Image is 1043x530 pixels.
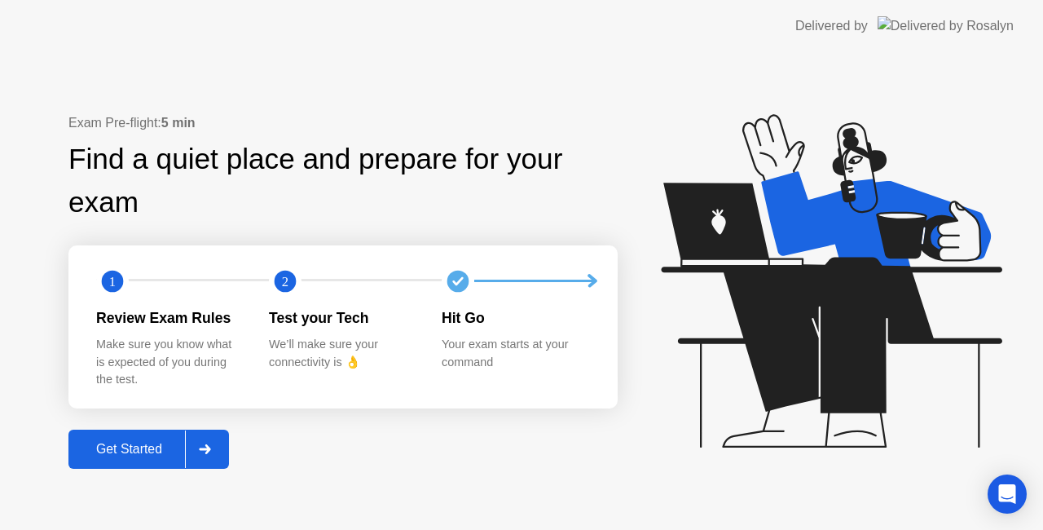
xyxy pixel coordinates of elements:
[878,16,1014,35] img: Delivered by Rosalyn
[442,336,588,371] div: Your exam starts at your command
[269,307,416,329] div: Test your Tech
[109,273,116,289] text: 1
[282,273,288,289] text: 2
[161,116,196,130] b: 5 min
[68,430,229,469] button: Get Started
[96,336,243,389] div: Make sure you know what is expected of you during the test.
[795,16,868,36] div: Delivered by
[68,113,618,133] div: Exam Pre-flight:
[68,138,618,224] div: Find a quiet place and prepare for your exam
[442,307,588,329] div: Hit Go
[73,442,185,457] div: Get Started
[96,307,243,329] div: Review Exam Rules
[269,336,416,371] div: We’ll make sure your connectivity is 👌
[988,475,1027,514] div: Open Intercom Messenger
